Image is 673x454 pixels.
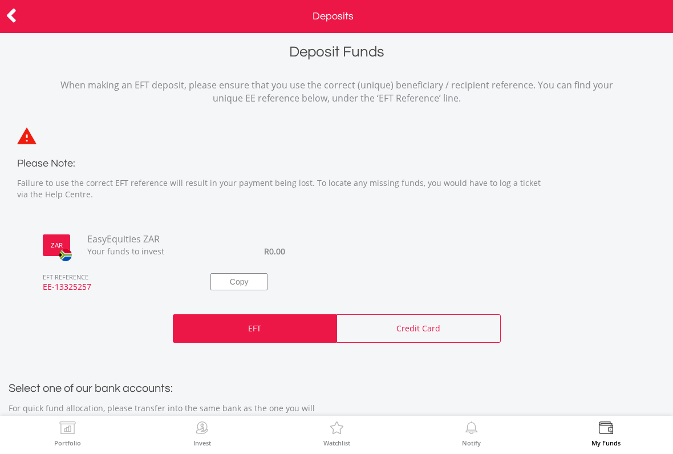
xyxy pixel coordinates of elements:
p: For quick fund allocation, please transfer into the same bank as the one you will transfer funds ... [9,403,328,425]
img: View Portfolio [59,421,76,437]
span: Your funds to invest [79,246,194,257]
a: Invest [193,421,211,446]
p: Credit Card [396,323,440,334]
label: My Funds [591,440,621,446]
a: Notify [462,421,481,446]
label: ZAR [51,241,63,250]
h1: Deposit Funds [9,42,664,67]
label: Watchlist [323,440,350,446]
img: Watchlist [328,421,346,437]
label: Notify [462,440,481,446]
span: R0.00 [264,246,285,257]
span: EFT REFERENCE [34,257,193,282]
a: Portfolio [54,421,81,446]
h3: Please Note: [17,156,553,172]
img: Invest Now [193,421,211,437]
img: statements-icon-error-satrix.svg [17,127,37,144]
span: EasyEquities ZAR [79,233,194,246]
a: My Funds [591,421,621,446]
button: Copy [210,273,267,290]
label: Invest [193,440,211,446]
p: Failure to use the correct EFT reference will result in your payment being lost. To locate any mi... [17,177,553,200]
label: Portfolio [54,440,81,446]
label: Select one of our bank accounts: [9,379,173,394]
img: View Notifications [463,421,480,437]
p: EFT [248,323,261,334]
img: View Funds [597,421,615,437]
p: When making an EFT deposit, please ensure that you use the correct (unique) beneficiary / recipie... [60,79,613,105]
span: EE-13325257 [34,281,193,303]
img: zar.png [59,249,72,261]
a: Watchlist [323,421,350,446]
